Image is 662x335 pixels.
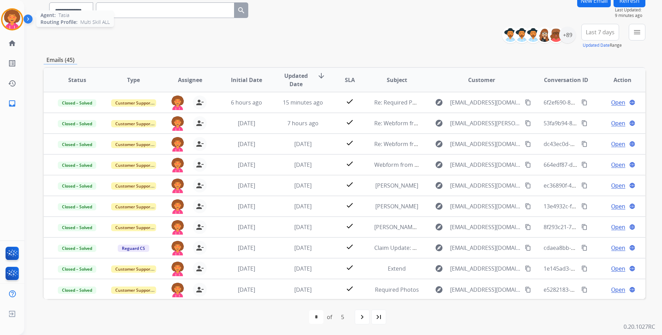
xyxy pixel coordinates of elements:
img: agent-avatar [171,116,185,131]
img: avatar [2,10,22,29]
img: agent-avatar [171,158,185,172]
span: [DATE] [294,161,312,169]
mat-icon: content_copy [581,203,588,209]
img: agent-avatar [171,137,185,152]
span: [EMAIL_ADDRESS][DOMAIN_NAME] [450,286,521,294]
mat-icon: explore [435,286,443,294]
mat-icon: explore [435,181,443,190]
span: Customer Support [111,99,156,107]
span: [EMAIL_ADDRESS][DOMAIN_NAME] [450,223,521,231]
span: [DATE] [238,202,255,210]
span: Re: Webform from [EMAIL_ADDRESS][PERSON_NAME][DOMAIN_NAME] on [DATE] [374,119,583,127]
img: agent-avatar [171,262,185,276]
span: [DATE] [238,161,255,169]
span: [DATE] [238,119,255,127]
span: Updated Date [280,72,312,88]
mat-icon: person_remove [196,223,204,231]
span: Range [583,42,622,48]
mat-icon: check [346,263,354,272]
mat-icon: language [629,224,635,230]
span: 53fa9b94-8223-454c-83c2-f9bf70cdb79c [544,119,646,127]
span: ec36890f-473e-4f80-8fe0-9e7ab13efc94 [544,182,644,189]
mat-icon: list_alt [8,59,16,67]
span: Customer Support [111,203,156,210]
mat-icon: explore [435,161,443,169]
span: [DATE] [238,182,255,189]
mat-icon: person_remove [196,98,204,107]
p: Emails (45) [44,56,77,64]
mat-icon: person_remove [196,202,204,210]
img: agent-avatar [171,179,185,193]
span: [DATE] [294,244,312,252]
span: Closed – Solved [58,99,96,107]
span: [PERSON_NAME] [375,182,418,189]
span: [EMAIL_ADDRESS][PERSON_NAME][DOMAIN_NAME] [450,119,521,127]
span: Required Photos [375,286,419,293]
img: agent-avatar [171,96,185,110]
mat-icon: check [346,201,354,209]
mat-icon: content_copy [581,141,588,147]
mat-icon: check [346,243,354,251]
span: 7 hours ago [287,119,319,127]
mat-icon: content_copy [525,203,531,209]
span: Customer Support [111,265,156,273]
mat-icon: content_copy [581,162,588,168]
span: Closed – Solved [58,224,96,231]
span: [EMAIL_ADDRESS][DOMAIN_NAME] [450,244,521,252]
mat-icon: check [346,180,354,189]
mat-icon: language [629,141,635,147]
span: [DATE] [294,182,312,189]
mat-icon: search [237,6,245,15]
mat-icon: history [8,79,16,88]
span: 6f2ef690-8b3e-47be-b1c5-c5b5ab5fedf3 [544,99,646,106]
span: Closed – Solved [58,182,96,190]
span: [DATE] [238,286,255,293]
mat-icon: content_copy [525,99,531,106]
mat-icon: person_remove [196,264,204,273]
span: [EMAIL_ADDRESS][DOMAIN_NAME] [450,140,521,148]
mat-icon: content_copy [581,120,588,126]
span: Open [611,202,625,210]
span: 13e4932c-f634-405b-a637-f4dcae42c915 [544,202,647,210]
span: [EMAIL_ADDRESS][DOMAIN_NAME] [450,181,521,190]
mat-icon: explore [435,244,443,252]
mat-icon: content_copy [525,224,531,230]
span: Open [611,161,625,169]
span: Webform from [EMAIL_ADDRESS][DOMAIN_NAME] on [DATE] [374,161,531,169]
span: Assignee [178,76,202,84]
span: [EMAIL_ADDRESS][DOMAIN_NAME] [450,98,521,107]
mat-icon: explore [435,264,443,273]
mat-icon: check [346,160,354,168]
span: Closed – Solved [58,120,96,127]
mat-icon: content_copy [525,287,531,293]
mat-icon: content_copy [581,99,588,106]
span: Open [611,181,625,190]
span: Conversation ID [544,76,588,84]
span: Customer Support [111,182,156,190]
div: 5 [336,310,350,324]
span: Customer [468,76,495,84]
span: 1e145ad3-8700-4e0e-a6f3-4494cab64b77 [544,265,650,272]
mat-icon: person_remove [196,161,204,169]
span: Claim Update: Parts ordered for repair [374,244,475,252]
span: [EMAIL_ADDRESS][DOMAIN_NAME] [450,264,521,273]
mat-icon: language [629,203,635,209]
p: 0.20.1027RC [624,323,655,331]
span: e5282183-c502-48d3-ad62-d04553afb80a [544,286,650,293]
mat-icon: home [8,39,16,47]
span: 8f293c21-7d5e-479e-a6e7-21924cd6beb0 [544,223,650,231]
span: Subject [387,76,407,84]
mat-icon: content_copy [581,245,588,251]
span: Customer Support [111,141,156,148]
img: agent-avatar [171,199,185,214]
span: Open [611,244,625,252]
mat-icon: content_copy [525,265,531,272]
span: Open [611,98,625,107]
mat-icon: person_remove [196,244,204,252]
span: Last 7 days [586,31,615,34]
span: Open [611,264,625,273]
span: Open [611,140,625,148]
mat-icon: last_page [375,313,383,321]
mat-icon: explore [435,202,443,210]
span: Agent: [41,12,56,19]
